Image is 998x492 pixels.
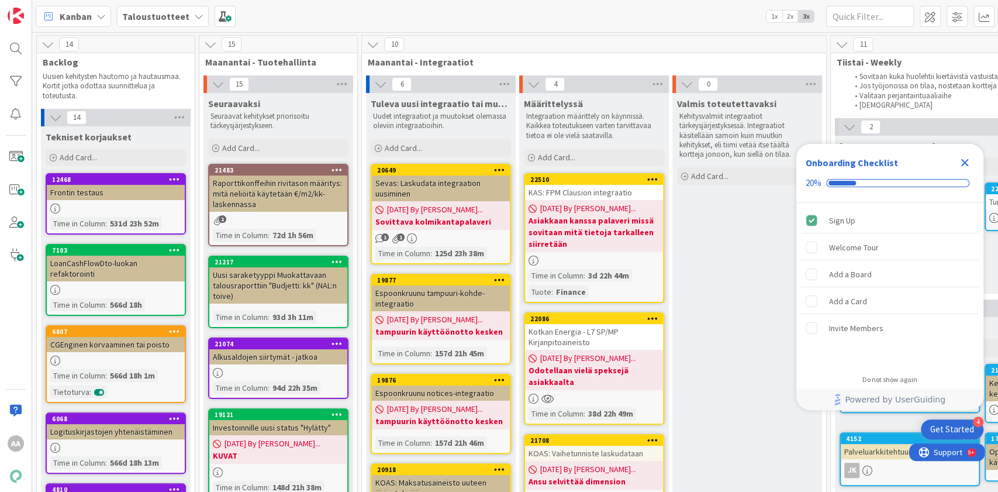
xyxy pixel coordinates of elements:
[377,376,510,384] div: 19876
[225,438,320,450] span: [DATE] By [PERSON_NAME]...
[50,369,105,382] div: Time in Column
[47,256,185,281] div: LoanCashFlowDto-luokan refaktorointi
[208,338,348,399] a: 21074Alkusaldojen siirtymät - jatkoaTime in Column:94d 22h 35m
[385,143,422,153] span: Add Card...
[208,256,348,328] a: 21217Uusi saraketyyppi Muokattavaan talousraporttiin "Budjetti: kk" (NAL:n toive)Time in Column:9...
[525,174,663,200] div: 22510KAS: FPM Clausion integraatio
[829,240,879,254] div: Welcome Tour
[205,56,343,68] span: Maanantai - Tuotehallinta
[691,171,728,181] span: Add Card...
[372,176,510,201] div: Sevas: Laskudata integraation uusiminen
[59,5,65,14] div: 9+
[796,144,983,410] div: Checklist Container
[371,98,511,109] span: Tuleva uusi integraatio tai muutos
[8,468,24,484] img: avatar
[209,420,347,435] div: Investoinnille uusi status "Hylätty"
[372,375,510,401] div: 19876Espoonkruunu notices-integraatio
[802,389,978,410] a: Powered by UserGuiding
[43,56,180,68] span: Backlog
[796,389,983,410] div: Footer
[677,98,776,109] span: Valmis toteutettavaksi
[122,11,189,22] b: Taloustuotteet
[530,436,663,445] div: 21708
[372,465,510,475] div: 20918
[377,276,510,284] div: 19877
[373,112,509,131] p: Uudet integraatiot ja muutokset olemassa oleviin integraatioihin.
[955,153,974,172] div: Close Checklist
[698,77,718,91] span: 0
[540,202,636,215] span: [DATE] By [PERSON_NAME]...
[430,347,432,360] span: :
[397,233,405,241] span: 1
[585,407,636,420] div: 38d 22h 49m
[25,2,53,16] span: Support
[209,339,347,364] div: 21074Alkusaldojen siirtymät - jatkoa
[381,233,389,241] span: 1
[107,456,162,469] div: 566d 18h 13m
[372,386,510,401] div: Espoonkruunu notices-integraatio
[46,173,186,235] a: 12468Frontin testausTime in Column:531d 23h 52m
[524,173,664,303] a: 22510KAS: FPM Clausion integraatio[DATE] By [PERSON_NAME]...Asiakkaan kanssa palaveri missä sovit...
[432,436,487,449] div: 157d 21h 46m
[798,11,814,22] span: 3x
[387,204,483,216] span: [DATE] By [PERSON_NAME]...
[8,8,24,24] img: Visit kanbanzone.com
[529,476,659,487] b: Ansu selvittää dimension
[215,258,347,266] div: 21217
[209,339,347,349] div: 21074
[371,374,511,454] a: 19876Espoonkruunu notices-integraatio[DATE] By [PERSON_NAME]...tampuurin käyttöönotto keskenTime ...
[375,415,506,427] b: tampuurin käyttöönotto kesken
[375,347,430,360] div: Time in Column
[107,217,162,230] div: 531d 23h 52m
[829,294,867,308] div: Add a Card
[538,152,575,163] span: Add Card...
[270,229,316,242] div: 72d 1h 56m
[375,436,430,449] div: Time in Column
[208,164,348,246] a: 21483Raporttikonffeihin rivitason määritys: mitä neliöitä käytetään €/m2/kk-laskennassaTime in Co...
[229,77,249,91] span: 15
[209,410,347,420] div: 19121
[524,312,664,425] a: 22086Kotkan Energia - L7 SP/MP Kirjanpitoaineisto[DATE] By [PERSON_NAME]...Odotellaan vielä speks...
[50,456,105,469] div: Time in Column
[47,414,185,424] div: 6068
[430,436,432,449] span: :
[209,349,347,364] div: Alkusaldojen siirtymät - jatkoa
[530,176,663,184] div: 22510
[392,77,412,91] span: 6
[89,386,91,398] span: :
[43,72,181,101] p: Uusien kehitysten hautomo ja hautausmaa. Kortit jotka odottaa suunnittelua ja toteutusta.
[540,463,636,476] span: [DATE] By [PERSON_NAME]...
[841,433,979,444] div: 4152
[545,77,565,91] span: 4
[846,435,979,443] div: 4152
[105,298,107,311] span: :
[432,347,487,360] div: 157d 21h 45m
[371,164,511,264] a: 20649Sevas: Laskudata integraation uusiminen[DATE] By [PERSON_NAME]...Sovittava kolmikantapalaver...
[222,37,241,51] span: 15
[47,174,185,185] div: 12468
[525,185,663,200] div: KAS: FPM Clausion integraatio
[209,410,347,435] div: 19121Investoinnille uusi status "Hylätty"
[105,217,107,230] span: :
[387,314,483,326] span: [DATE] By [PERSON_NAME]...
[46,412,186,474] a: 6068Logituskirjastojen yhtenäistäminenTime in Column:566d 18h 13m
[430,247,432,260] span: :
[47,424,185,439] div: Logituskirjastojen yhtenäistäminen
[801,315,979,341] div: Invite Members is incomplete.
[551,285,553,298] span: :
[268,229,270,242] span: :
[213,381,268,394] div: Time in Column
[215,340,347,348] div: 21074
[524,98,583,109] span: Määrittelyssä
[46,131,132,143] span: Tekniset korjaukset
[829,214,855,228] div: Sign Up
[387,403,483,415] span: [DATE] By [PERSON_NAME]...
[530,315,663,323] div: 22086
[529,269,583,282] div: Time in Column
[107,369,158,382] div: 566d 18h 1m
[529,364,659,388] b: Odotellaan vielä speksejä asiakkaalta
[853,37,873,51] span: 11
[47,174,185,200] div: 12468Frontin testaus
[213,229,268,242] div: Time in Column
[679,112,815,159] p: Kehitysvalmiit integraatiot tärkeysjärjestyksessä. Integraatiot käsitellään samoin kuin muutkin k...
